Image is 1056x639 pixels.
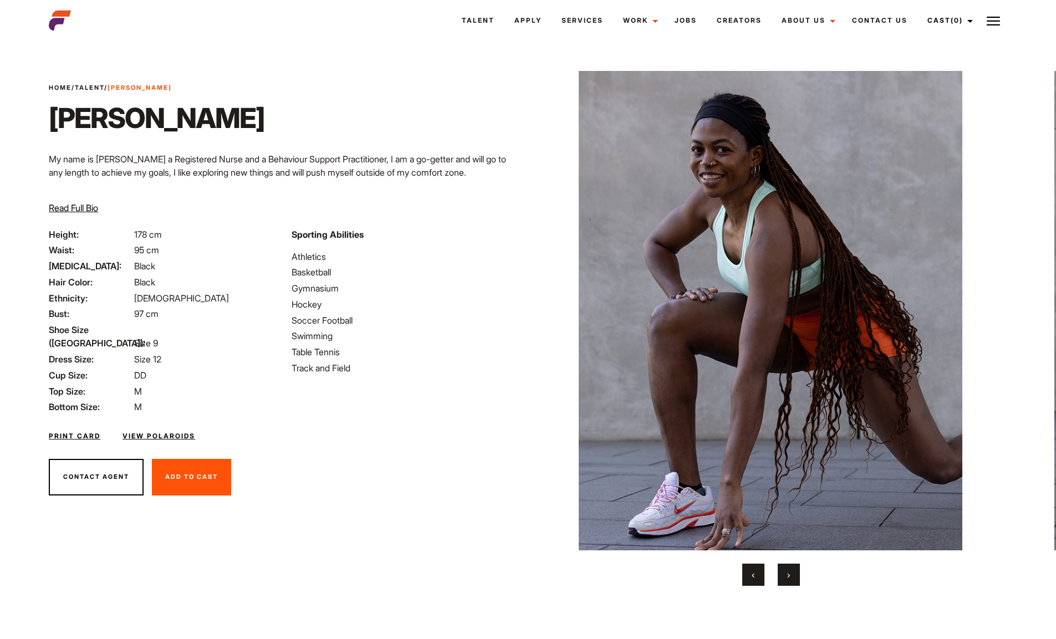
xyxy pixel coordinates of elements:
[49,352,132,366] span: Dress Size:
[134,260,155,272] span: Black
[134,354,161,365] span: Size 12
[504,6,552,35] a: Apply
[987,14,1000,28] img: Burger icon
[134,386,142,397] span: M
[49,228,132,241] span: Height:
[165,473,218,480] span: Add To Cast
[707,6,772,35] a: Creators
[49,9,71,32] img: cropped-aefm-brand-fav-22-square.png
[665,6,707,35] a: Jobs
[134,277,155,288] span: Black
[134,244,159,255] span: 95 cm
[752,569,754,580] span: Previous
[951,16,963,24] span: (0)
[842,6,917,35] a: Contact Us
[613,6,665,35] a: Work
[108,84,172,91] strong: [PERSON_NAME]
[292,329,521,342] li: Swimming
[917,6,980,35] a: Cast(0)
[134,229,162,240] span: 178 cm
[49,275,132,289] span: Hair Color:
[49,154,506,178] span: My name is [PERSON_NAME] a Registered Nurse and a Behaviour Support Practitioner, I am a go-gette...
[134,370,146,381] span: DD
[292,314,521,327] li: Soccer Football
[49,259,132,273] span: [MEDICAL_DATA]:
[49,459,144,495] button: Contact Agent
[292,282,521,295] li: Gymnasium
[49,202,98,213] span: Read Full Bio
[552,6,613,35] a: Services
[134,308,159,319] span: 97 cm
[292,298,521,311] li: Hockey
[292,345,521,359] li: Table Tennis
[49,400,132,413] span: Bottom Size:
[49,385,132,398] span: Top Size:
[292,229,364,240] strong: Sporting Abilities
[292,250,521,263] li: Athletics
[49,243,132,257] span: Waist:
[123,431,195,441] a: View Polaroids
[49,307,132,320] span: Bust:
[152,459,231,495] button: Add To Cast
[49,101,264,135] h1: [PERSON_NAME]
[292,361,521,375] li: Track and Field
[49,201,98,214] button: Read Full Bio
[787,569,790,580] span: Next
[49,83,172,93] span: / /
[49,84,72,91] a: Home
[49,369,132,382] span: Cup Size:
[134,401,142,412] span: M
[134,338,158,349] span: Size 9
[49,323,132,350] span: Shoe Size ([GEOGRAPHIC_DATA]):
[49,292,132,305] span: Ethnicity:
[292,265,521,279] li: Basketball
[49,431,100,441] a: Print Card
[772,6,842,35] a: About Us
[75,84,104,91] a: Talent
[134,293,229,304] span: [DEMOGRAPHIC_DATA]
[452,6,504,35] a: Talent
[49,189,485,213] span: I love basketball, running and soccer. I enjoy spending time with my family, swimming and going t...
